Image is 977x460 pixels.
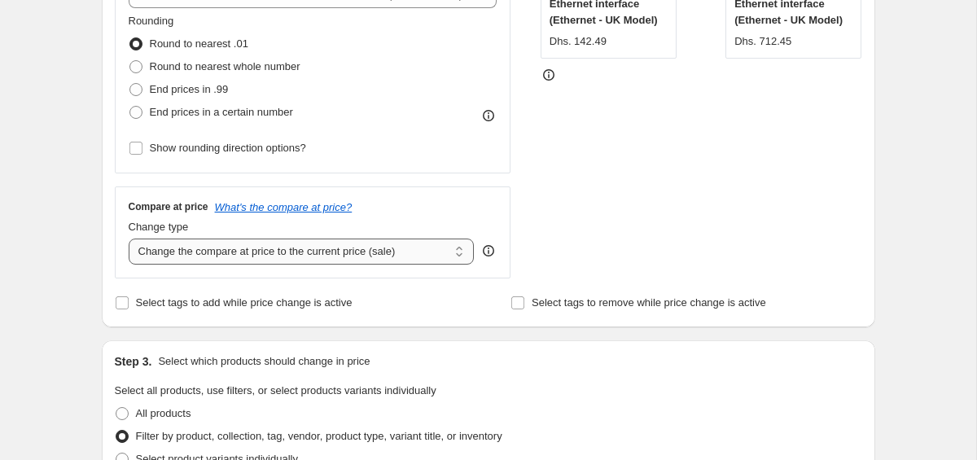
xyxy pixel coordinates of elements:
h3: Compare at price [129,200,208,213]
span: Show rounding direction options? [150,142,306,154]
div: help [480,243,497,259]
span: Rounding [129,15,174,27]
span: Round to nearest whole number [150,60,300,72]
span: End prices in a certain number [150,106,293,118]
span: Select tags to add while price change is active [136,296,353,309]
p: Select which products should change in price [158,353,370,370]
span: End prices in .99 [150,83,229,95]
span: Filter by product, collection, tag, vendor, product type, variant title, or inventory [136,430,502,442]
span: Dhs. 142.49 [550,35,607,47]
span: Round to nearest .01 [150,37,248,50]
span: Select all products, use filters, or select products variants individually [115,384,436,396]
span: Dhs. 712.45 [734,35,791,47]
h2: Step 3. [115,353,152,370]
span: Select tags to remove while price change is active [532,296,766,309]
span: Change type [129,221,189,233]
span: All products [136,407,191,419]
button: What's the compare at price? [215,201,353,213]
